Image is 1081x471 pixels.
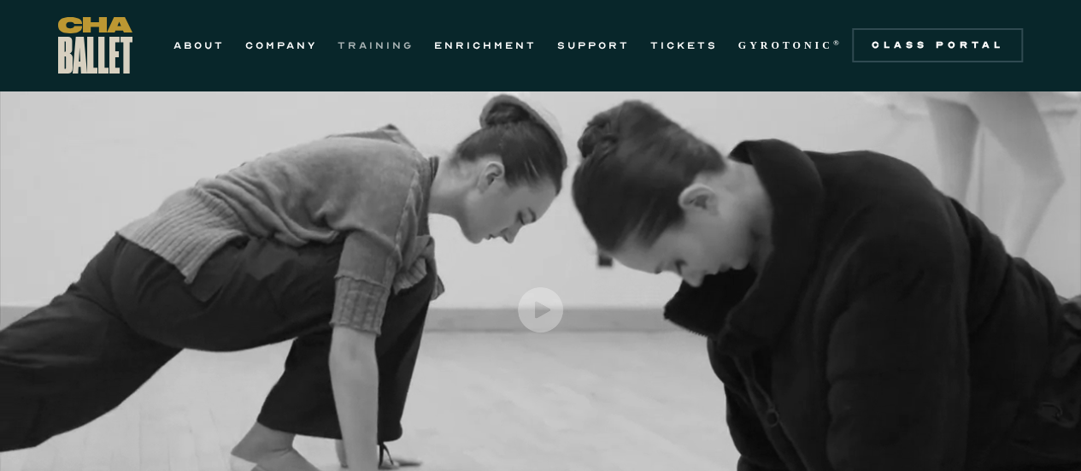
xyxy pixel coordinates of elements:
a: TRAINING [338,35,414,56]
a: GYROTONIC® [738,35,843,56]
a: SUPPORT [557,35,630,56]
div: Class Portal [862,38,1013,52]
a: TICKETS [650,35,718,56]
a: Class Portal [852,28,1023,62]
sup: ® [833,38,843,47]
strong: GYROTONIC [738,39,833,51]
a: ABOUT [173,35,225,56]
a: ENRICHMENT [434,35,537,56]
a: home [58,17,132,74]
a: COMPANY [245,35,317,56]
